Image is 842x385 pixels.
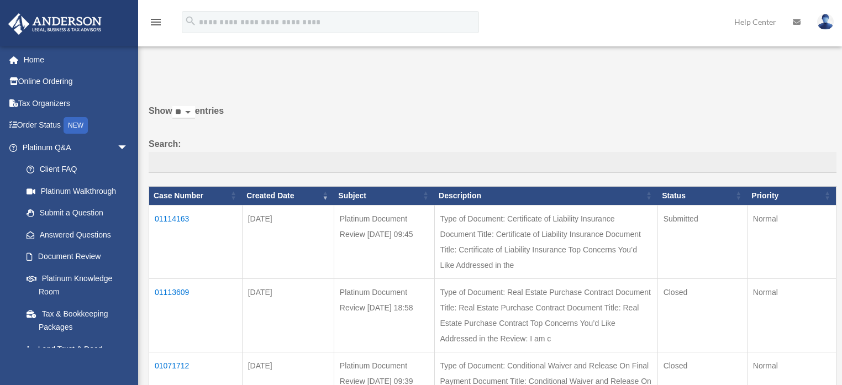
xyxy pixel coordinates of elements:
[15,246,139,268] a: Document Review
[334,278,434,352] td: Platinum Document Review [DATE] 18:58
[149,136,836,173] label: Search:
[242,186,334,205] th: Created Date: activate to sort column ascending
[747,278,836,352] td: Normal
[817,14,834,30] img: User Pic
[657,186,747,205] th: Status: activate to sort column ascending
[8,136,139,159] a: Platinum Q&Aarrow_drop_down
[8,114,145,137] a: Order StatusNEW
[434,278,657,352] td: Type of Document: Real Estate Purchase Contract Document Title: Real Estate Purchase Contract Doc...
[15,224,134,246] a: Answered Questions
[334,205,434,278] td: Platinum Document Review [DATE] 09:45
[242,278,334,352] td: [DATE]
[15,159,139,181] a: Client FAQ
[172,106,195,119] select: Showentries
[185,15,197,27] i: search
[149,186,243,205] th: Case Number: activate to sort column ascending
[8,71,145,93] a: Online Ordering
[334,186,434,205] th: Subject: activate to sort column ascending
[657,205,747,278] td: Submitted
[149,152,836,173] input: Search:
[117,136,139,159] span: arrow_drop_down
[64,117,88,134] div: NEW
[434,205,657,278] td: Type of Document: Certificate of Liability Insurance Document Title: Certificate of Liability Ins...
[747,186,836,205] th: Priority: activate to sort column ascending
[15,202,139,224] a: Submit a Question
[434,186,657,205] th: Description: activate to sort column ascending
[747,205,836,278] td: Normal
[657,278,747,352] td: Closed
[15,267,139,303] a: Platinum Knowledge Room
[5,13,105,35] img: Anderson Advisors Platinum Portal
[8,92,145,114] a: Tax Organizers
[149,15,162,29] i: menu
[242,205,334,278] td: [DATE]
[15,303,139,338] a: Tax & Bookkeeping Packages
[15,338,139,373] a: Land Trust & Deed Forum
[8,49,145,71] a: Home
[149,19,162,29] a: menu
[15,180,139,202] a: Platinum Walkthrough
[149,205,243,278] td: 01114163
[149,103,836,130] label: Show entries
[149,278,243,352] td: 01113609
